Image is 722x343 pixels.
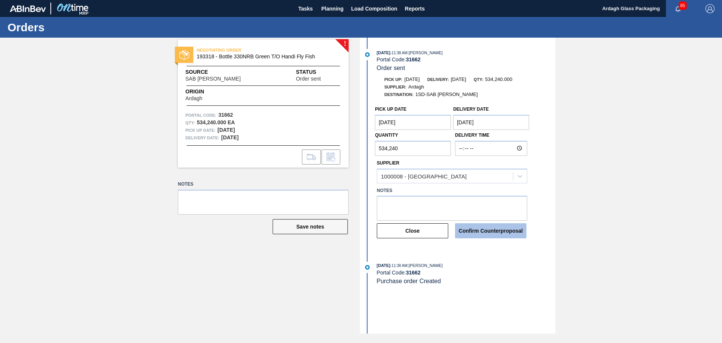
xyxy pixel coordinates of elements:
span: Qty : [185,119,195,127]
div: Inform order change [322,149,340,165]
span: 193318 - Bottle 330NRB Green T/O Handi Fly Fish [197,54,333,59]
span: Ardagh [408,84,424,90]
span: - 11:38 AM [390,51,408,55]
span: Destination: [384,92,413,97]
span: Status [296,68,341,76]
strong: 534,240.000 EA [197,119,235,125]
div: 1000008 - [GEOGRAPHIC_DATA] [381,173,467,179]
button: Notifications [666,3,690,14]
input: mm/dd/yyyy [453,115,529,130]
img: TNhmsLtSVTkK8tSr43FrP2fwEKptu5GPRR3wAAAABJRU5ErkJggg== [10,5,46,12]
span: Pick up Date: [185,127,215,134]
span: Supplier: [384,85,407,89]
h1: Orders [8,23,141,32]
label: Delivery Date [453,107,488,112]
input: mm/dd/yyyy [375,115,451,130]
span: : [PERSON_NAME] [408,50,443,55]
strong: [DATE] [217,127,235,133]
img: atual [365,52,370,57]
span: [DATE] [404,76,420,82]
span: [DATE] [377,263,390,268]
img: status [179,50,189,60]
span: Ardagh [185,96,202,101]
span: Portal Code: [185,111,217,119]
label: Delivery Time [455,130,527,141]
div: Portal Code: [377,56,555,63]
img: Logout [705,4,714,13]
label: Notes [377,185,527,196]
span: Delivery Date: [185,134,219,142]
div: Portal Code: [377,270,555,276]
img: atual [365,265,370,270]
label: Notes [178,179,349,190]
span: SAB [PERSON_NAME] [185,76,241,82]
span: Source [185,68,263,76]
strong: 31662 [406,56,420,63]
span: Order sent [296,76,321,82]
label: Quantity [375,133,398,138]
span: Delivery: [427,77,449,82]
button: Close [377,223,448,238]
span: Planning [322,4,344,13]
span: Order sent [377,65,405,71]
span: Qty: [474,77,483,82]
label: Supplier [377,160,399,166]
span: 1SD-SAB [PERSON_NAME] [415,91,478,97]
span: [DATE] [377,50,390,55]
span: 534,240.000 [485,76,512,82]
span: 85 [679,2,687,10]
span: [DATE] [451,76,466,82]
span: Purchase order Created [377,278,441,284]
span: Reports [405,4,425,13]
span: Origin [185,88,221,96]
span: NEGOTIATING ORDER [197,46,302,54]
button: Save notes [273,219,348,234]
span: Tasks [297,4,314,13]
button: Confirm Counterproposal [455,223,526,238]
label: Pick up Date [375,107,407,112]
span: Pick up: [384,77,402,82]
span: Load Composition [351,4,397,13]
strong: 31662 [406,270,420,276]
span: - 11:38 AM [390,264,408,268]
span: : [PERSON_NAME] [408,263,443,268]
strong: [DATE] [221,134,238,140]
div: Go to Load Composition [302,149,321,165]
strong: 31662 [218,112,233,118]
